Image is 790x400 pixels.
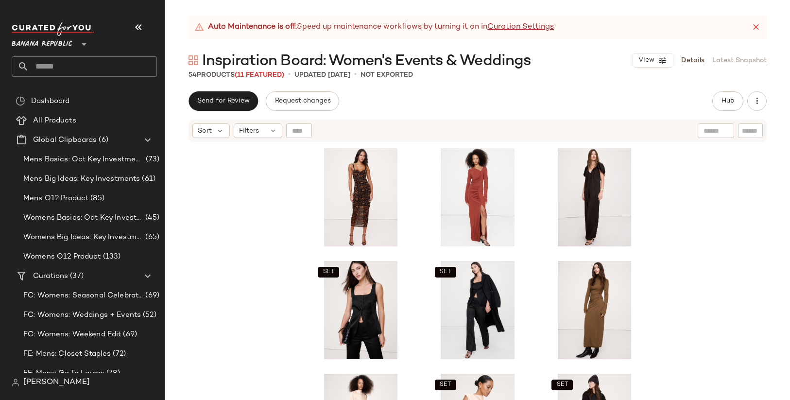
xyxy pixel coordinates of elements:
button: Hub [712,91,743,111]
img: svg%3e [189,55,198,65]
span: Hub [721,97,735,105]
span: Womens O12 Product [23,251,101,262]
span: View [638,56,654,64]
span: Womens Basics: Oct Key Investments [23,212,143,224]
img: cn60390309.jpg [546,261,643,359]
button: View [633,53,673,68]
span: Mens Big Ideas: Key Investments [23,174,140,185]
button: SET [435,380,456,390]
img: cn59942285.jpg [312,148,410,246]
span: (78) [104,368,120,379]
img: cn60576580.jpg [429,148,527,246]
span: (65) [143,232,159,243]
span: SET [439,269,451,276]
img: svg%3e [16,96,25,106]
span: (72) [111,348,126,360]
span: Sort [198,126,212,136]
button: SET [318,267,339,278]
span: (85) [88,193,104,204]
span: Curations [33,271,68,282]
p: Not Exported [361,70,413,80]
span: (45) [143,212,159,224]
button: SET [435,267,456,278]
span: Request changes [274,97,330,105]
span: Global Clipboards [33,135,97,146]
a: Curation Settings [487,21,554,33]
span: (52) [141,310,156,321]
span: (73) [144,154,159,165]
span: [PERSON_NAME] [23,377,90,388]
span: Dashboard [31,96,69,107]
img: cn60597212.jpg [429,261,527,359]
img: svg%3e [12,379,19,386]
a: Details [681,55,704,66]
span: Womens Big Ideas: Key Investments [23,232,143,243]
span: FE: Mens: Closet Staples [23,348,111,360]
button: SET [551,380,573,390]
span: FE: Mens: Go To Layers [23,368,104,379]
span: (6) [97,135,108,146]
div: Products [189,70,284,80]
span: (69) [121,329,137,340]
span: (11 Featured) [235,71,284,79]
span: 54 [189,71,197,79]
span: Inspiration Board: Women's Events & Weddings [202,52,531,71]
div: Speed up maintenance workflows by turning it on in [194,21,554,33]
span: FC: Womens: Seasonal Celebrations [23,290,143,301]
span: SET [322,269,334,276]
button: Send for Review [189,91,258,111]
strong: Auto Maintenance is off. [208,21,297,33]
button: Request changes [266,91,339,111]
span: • [288,69,291,81]
span: Banana Republic [12,33,72,51]
span: Filters [239,126,259,136]
span: (61) [140,174,155,185]
img: cfy_white_logo.C9jOOHJF.svg [12,22,94,36]
img: cn60597230.jpg [312,261,410,359]
span: SET [439,382,451,388]
span: Mens Basics: Oct Key Investments [23,154,144,165]
span: Send for Review [197,97,250,105]
span: All Products [33,115,76,126]
span: Mens O12 Product [23,193,88,204]
img: cn60704628.jpg [546,148,643,246]
span: (133) [101,251,121,262]
span: • [354,69,357,81]
span: (37) [68,271,84,282]
span: FC: Womens: Weddings + Events [23,310,141,321]
span: FC: Womens: Weekend Edit [23,329,121,340]
span: SET [556,382,568,388]
span: (69) [143,290,159,301]
p: updated [DATE] [294,70,350,80]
